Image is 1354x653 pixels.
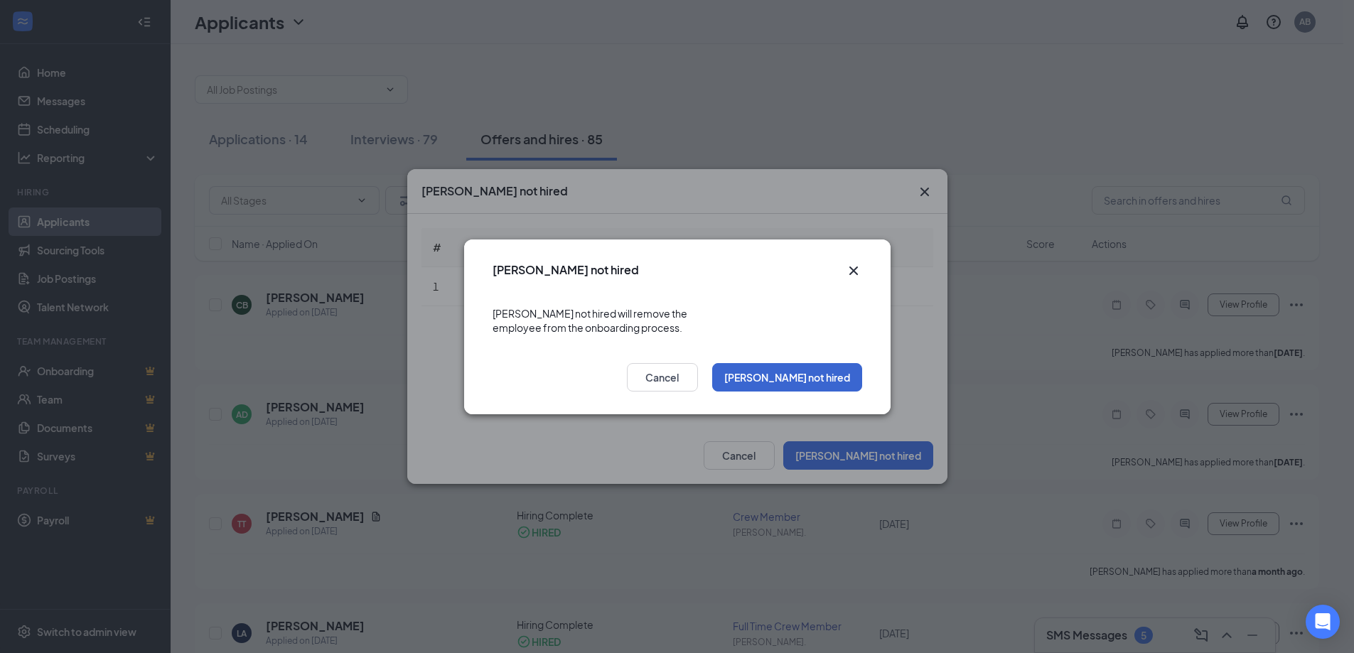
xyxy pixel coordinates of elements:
button: Close [845,262,862,279]
h3: [PERSON_NAME] not hired [493,262,639,278]
button: Cancel [627,363,698,392]
div: Open Intercom Messenger [1306,605,1340,639]
button: [PERSON_NAME] not hired [712,363,862,392]
div: [PERSON_NAME] not hired will remove the employee from the onboarding process. [493,292,862,349]
svg: Cross [845,262,862,279]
